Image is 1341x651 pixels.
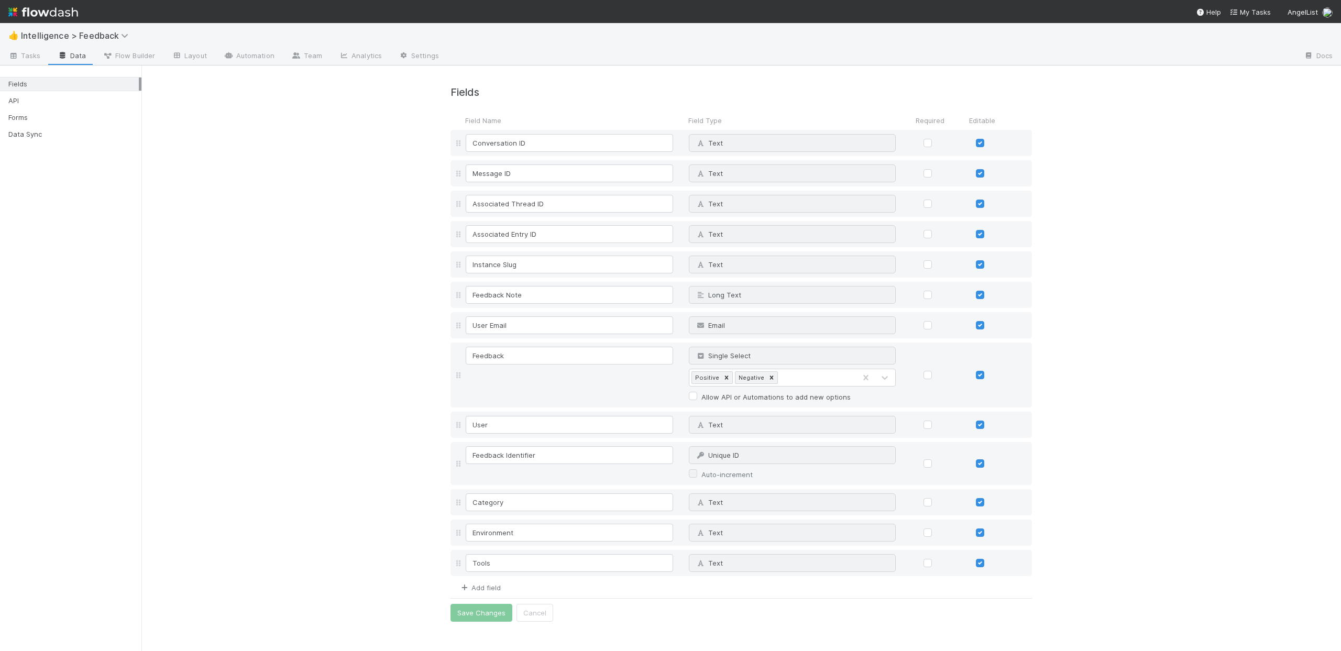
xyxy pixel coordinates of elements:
[701,391,851,403] label: Allow API or Automations to add new options
[466,164,673,182] input: Untitled field
[331,48,390,65] a: Analytics
[466,446,673,464] input: Untitled field
[466,524,673,542] input: Untitled field
[466,225,673,243] input: Untitled field
[696,230,723,238] span: Text
[696,498,723,506] span: Text
[696,200,723,208] span: Text
[463,115,680,126] div: Field Name
[696,528,723,537] span: Text
[8,50,41,61] span: Tasks
[8,78,139,91] div: Fields
[1229,7,1271,17] a: My Tasks
[283,48,331,65] a: Team
[1322,7,1333,18] img: avatar_aa7ab74a-187c-45c7-a773-642a19062ec3.png
[466,347,673,365] input: Untitled field
[680,115,904,126] div: Field Type
[466,134,673,152] input: Untitled field
[8,31,19,40] span: 👍
[1295,48,1341,65] a: Docs
[8,128,139,141] div: Data Sync
[696,351,751,360] span: Single Select
[696,169,723,178] span: Text
[103,50,155,61] span: Flow Builder
[466,554,673,572] input: Untitled field
[696,559,723,567] span: Text
[956,115,1008,126] div: Editable
[696,291,741,299] span: Long Text
[466,195,673,213] input: Untitled field
[692,372,721,383] div: Positive
[1288,8,1318,16] span: AngelList
[696,260,723,269] span: Text
[904,115,956,126] div: Required
[696,139,723,147] span: Text
[516,604,553,622] button: Cancel
[8,3,78,21] img: logo-inverted-e16ddd16eac7371096b0.svg
[8,94,139,107] div: API
[21,30,134,41] span: Intelligence > Feedback
[49,48,94,65] a: Data
[450,604,512,622] button: Save Changes
[466,286,673,304] input: Untitled field
[215,48,283,65] a: Automation
[163,48,215,65] a: Layout
[8,111,139,124] div: Forms
[696,321,725,329] span: Email
[390,48,447,65] a: Settings
[466,316,673,334] input: Untitled field
[735,372,766,383] div: Negative
[466,256,673,273] input: Untitled field
[94,48,163,65] a: Flow Builder
[701,468,753,481] label: Auto-increment
[1196,7,1221,17] div: Help
[696,451,739,459] span: Unique ID
[459,583,501,592] a: Add field
[696,421,723,429] span: Text
[1229,8,1271,16] span: My Tasks
[450,86,1032,98] h4: Fields
[466,493,673,511] input: Untitled field
[466,416,673,434] input: Untitled field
